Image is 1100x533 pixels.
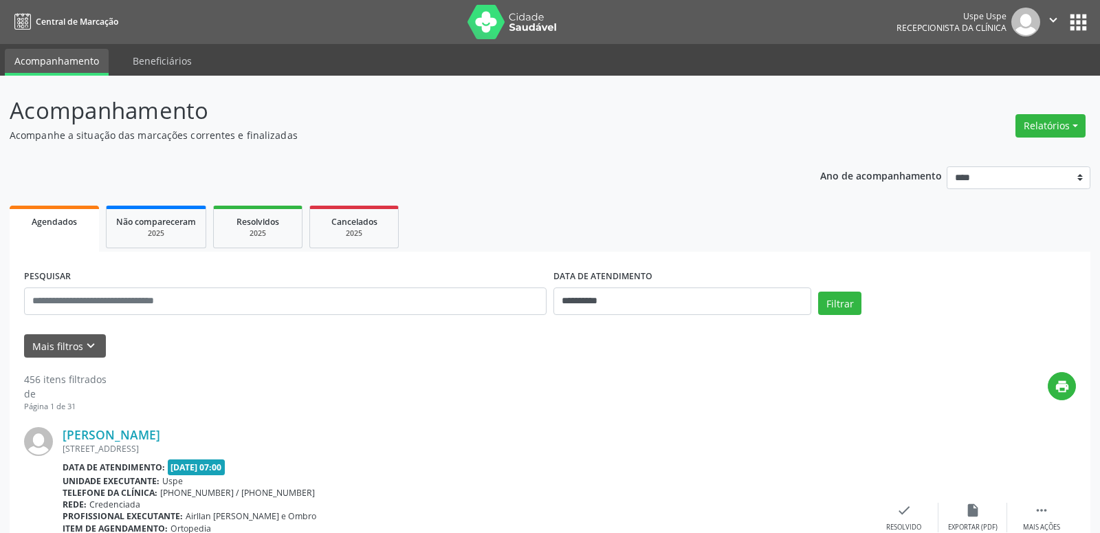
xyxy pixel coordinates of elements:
[5,49,109,76] a: Acompanhamento
[1046,12,1061,28] i: 
[1066,10,1090,34] button: apps
[168,459,225,475] span: [DATE] 07:00
[965,503,980,518] i: insert_drive_file
[10,10,118,33] a: Central de Marcação
[24,372,107,387] div: 456 itens filtrados
[236,216,279,228] span: Resolvidos
[63,461,165,473] b: Data de atendimento:
[820,166,942,184] p: Ano de acompanhamento
[1055,379,1070,394] i: print
[186,510,316,522] span: Airllan [PERSON_NAME] e Ombro
[818,292,861,315] button: Filtrar
[116,228,196,239] div: 2025
[1011,8,1040,36] img: img
[160,487,315,499] span: [PHONE_NUMBER] / [PHONE_NUMBER]
[553,266,652,287] label: DATA DE ATENDIMENTO
[1023,523,1060,532] div: Mais ações
[10,128,766,142] p: Acompanhe a situação das marcações correntes e finalizadas
[24,266,71,287] label: PESQUISAR
[63,487,157,499] b: Telefone da clínica:
[320,228,388,239] div: 2025
[1015,114,1086,138] button: Relatórios
[36,16,118,28] span: Central de Marcação
[886,523,921,532] div: Resolvido
[896,10,1006,22] div: Uspe Uspe
[1048,372,1076,400] button: print
[24,427,53,456] img: img
[223,228,292,239] div: 2025
[63,443,870,455] div: [STREET_ADDRESS]
[32,216,77,228] span: Agendados
[1040,8,1066,36] button: 
[24,334,106,358] button: Mais filtroskeyboard_arrow_down
[63,475,159,487] b: Unidade executante:
[89,499,140,510] span: Credenciada
[24,401,107,413] div: Página 1 de 31
[896,503,912,518] i: check
[116,216,196,228] span: Não compareceram
[10,94,766,128] p: Acompanhamento
[63,510,183,522] b: Profissional executante:
[63,427,160,442] a: [PERSON_NAME]
[331,216,377,228] span: Cancelados
[63,499,87,510] b: Rede:
[948,523,998,532] div: Exportar (PDF)
[123,49,201,73] a: Beneficiários
[24,387,107,401] div: de
[83,338,98,353] i: keyboard_arrow_down
[1034,503,1049,518] i: 
[896,22,1006,34] span: Recepcionista da clínica
[162,475,183,487] span: Uspe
